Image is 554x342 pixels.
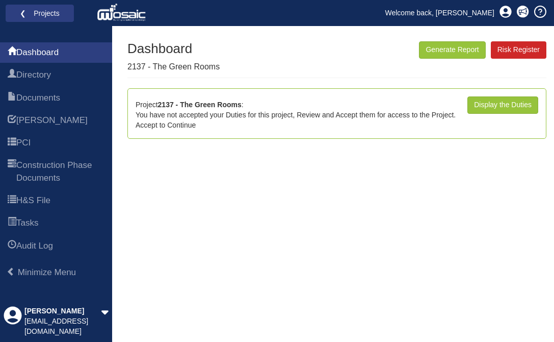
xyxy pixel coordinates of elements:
[16,240,53,252] span: Audit Log
[378,5,502,20] a: Welcome back, [PERSON_NAME]
[127,61,220,73] p: 2137 - The Green Rooms
[8,92,16,105] span: Documents
[467,96,538,114] a: Display the Duties
[16,217,38,229] span: Tasks
[24,306,101,316] div: [PERSON_NAME]
[18,267,76,277] span: Minimize Menu
[16,137,31,149] span: PCI
[7,267,15,276] span: Minimize Menu
[12,7,67,20] a: ❮ Projects
[97,3,148,23] img: logo_white.png
[8,69,16,82] span: Directory
[8,240,16,253] span: Audit Log
[16,92,60,104] span: Documents
[491,41,546,59] a: Risk Register
[158,101,242,109] b: 2137 - The Green Rooms
[419,41,485,59] button: Generate Report
[8,195,16,207] span: H&S File
[24,316,101,337] div: [EMAIL_ADDRESS][DOMAIN_NAME]
[8,47,16,59] span: Dashboard
[16,114,88,127] span: HARI
[16,46,59,59] span: Dashboard
[16,194,50,207] span: H&S File
[4,306,22,337] div: Profile
[8,137,16,150] span: PCI
[16,69,51,81] span: Directory
[127,41,220,56] h1: Dashboard
[16,159,104,184] span: Construction Phase Documents
[8,115,16,127] span: HARI
[136,96,467,131] div: Project : You have not accepted your Duties for this project, Review and Accept them for access t...
[8,160,16,185] span: Construction Phase Documents
[8,217,16,230] span: Tasks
